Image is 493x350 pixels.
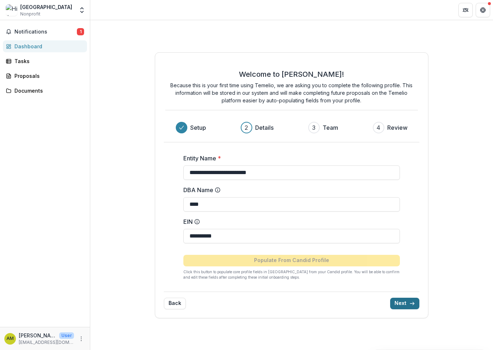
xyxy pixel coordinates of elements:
div: [GEOGRAPHIC_DATA] [20,3,72,11]
div: Progress [176,122,407,133]
h3: Setup [190,123,206,132]
label: Entity Name [183,154,396,163]
div: Ayisha Morgan-Lee [6,336,14,341]
button: Get Help [476,3,490,17]
div: 3 [312,123,315,132]
a: Documents [3,85,87,97]
div: Tasks [14,57,81,65]
img: Hill Dance Academy Theatre [6,4,17,16]
h3: Review [387,123,407,132]
a: Proposals [3,70,87,82]
p: User [59,332,74,339]
button: Open entity switcher [77,3,87,17]
button: More [77,335,86,343]
p: Click this button to populate core profile fields in [GEOGRAPHIC_DATA] from your Candid profile. ... [183,269,400,280]
h3: Team [323,123,338,132]
div: 2 [245,123,248,132]
label: DBA Name [183,186,396,194]
h2: Welcome to [PERSON_NAME]! [239,70,344,79]
p: [PERSON_NAME] [19,332,56,339]
button: Populate From Candid Profile [183,255,400,266]
label: EIN [183,217,396,226]
span: 1 [77,28,84,35]
button: Notifications1 [3,26,87,37]
button: Partners [458,3,473,17]
div: Documents [14,87,81,94]
div: Dashboard [14,43,81,50]
div: Proposals [14,72,81,80]
button: Next [390,298,419,309]
p: Because this is your first time using Temelio, we are asking you to complete the following profil... [165,81,418,104]
a: Dashboard [3,40,87,52]
p: [EMAIL_ADDRESS][DOMAIN_NAME] [19,339,74,346]
h3: Details [255,123,274,132]
div: 4 [376,123,380,132]
span: Nonprofit [20,11,40,17]
a: Tasks [3,55,87,67]
span: Notifications [14,29,77,35]
button: Back [164,298,186,309]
